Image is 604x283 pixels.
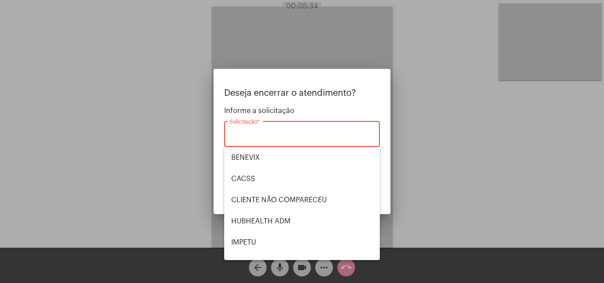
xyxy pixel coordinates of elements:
[231,168,373,189] span: CACSS
[231,253,373,274] span: MAXIMED
[231,189,373,211] span: CLIENTE NÃO COMPARECEU
[224,107,380,115] span: Informe a solicitação
[224,88,380,98] p: Deseja encerrar o atendimento?
[231,147,373,168] span: BENEVIX
[229,132,375,140] input: Buscar solicitação
[231,232,373,253] span: IMPETU
[231,211,373,232] span: HUBHEALTH ADM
